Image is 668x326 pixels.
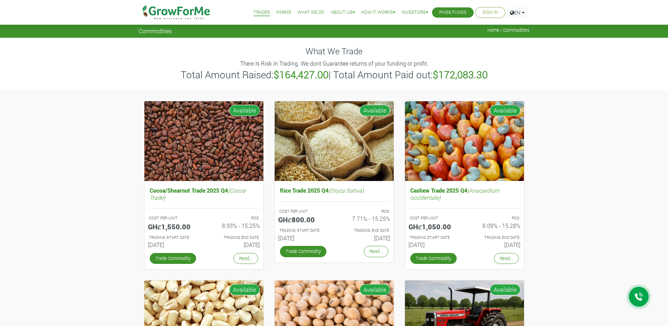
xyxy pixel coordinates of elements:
a: Cashew Trade 2025 Q4(Anacardium occidentale) COST PER UNIT GHȼ1,050.00 ROS 8.09% - 15.28% TRADING... [408,185,520,251]
a: Read... [494,253,519,264]
h6: [DATE] [278,235,329,241]
h6: 8.93% - 15.25% [209,222,260,229]
h6: [DATE] [148,241,199,248]
a: Sign In [482,9,498,16]
span: Available [360,284,390,295]
h6: [DATE] [339,235,390,241]
h5: GHȼ800.00 [278,215,329,224]
h5: Cashew Trade 2025 Q4 [408,185,520,202]
p: Estimated Trading End Date [341,228,389,234]
p: COST PER UNIT [410,215,458,221]
span: Available [490,284,520,295]
span: Home / Commodities [487,28,530,33]
h6: [DATE] [209,241,260,248]
p: Estimated Trading Start Date [279,228,328,234]
h3: Total Amount Raised: | Total Amount Paid out: [140,69,529,81]
h4: What We Trade [139,46,530,56]
a: What We Do [298,9,324,16]
b: $172,083.30 [433,68,488,81]
h5: Cocoa/Shearnut Trade 2025 Q4 [148,185,260,202]
a: Trades [254,9,270,16]
a: Farms [276,9,291,16]
b: $164,427.00 [274,68,329,81]
p: There Is Risk In Trading. We dont Guarantee returns of your funding or profit. [140,59,529,68]
p: Estimated Trading Start Date [410,235,458,241]
img: growforme image [275,101,394,181]
p: ROS [341,209,389,215]
a: Read... [233,253,258,264]
p: COST PER UNIT [279,209,328,215]
h6: [DATE] [408,241,459,248]
h6: [DATE] [470,241,520,248]
p: COST PER UNIT [149,215,198,221]
a: Trade Commodity [280,246,326,257]
a: Read... [364,246,388,257]
img: growforme image [144,101,263,181]
a: Trade Commodity [150,253,196,264]
a: Rice Trade 2025 Q4(Oryza Sativa) COST PER UNIT GHȼ800.00 ROS 7.71% - 15.25% TRADING START DATE [D... [278,185,390,244]
i: (Anacardium occidentale) [410,187,499,201]
h5: GHȼ1,550.00 [148,222,199,231]
i: (Oryza Sativa) [329,187,364,194]
h6: 8.09% - 15.28% [470,222,520,229]
i: (Cocoa Trade) [150,187,245,201]
span: Commodities [139,28,172,34]
p: ROS [210,215,259,221]
img: growforme image [405,101,524,181]
p: Estimated Trading End Date [210,235,259,241]
a: Trade Commodity [410,253,457,264]
a: Cocoa/Shearnut Trade 2025 Q4(Cocoa Trade) COST PER UNIT GHȼ1,550.00 ROS 8.93% - 15.25% TRADING ST... [148,185,260,251]
span: Available [490,105,520,116]
h5: Rice Trade 2025 Q4 [278,185,390,195]
a: Investors [402,9,428,16]
a: EN [507,7,528,18]
span: Available [229,105,260,116]
p: ROS [471,215,519,221]
h5: GHȼ1,050.00 [408,222,459,231]
h6: 7.71% - 15.25% [339,215,390,222]
a: Raise Funds [439,9,467,16]
p: Estimated Trading End Date [471,235,519,241]
span: Available [360,105,390,116]
span: Available [229,284,260,295]
a: How it Works [361,9,395,16]
p: Estimated Trading Start Date [149,235,198,241]
a: About Us [331,9,355,16]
